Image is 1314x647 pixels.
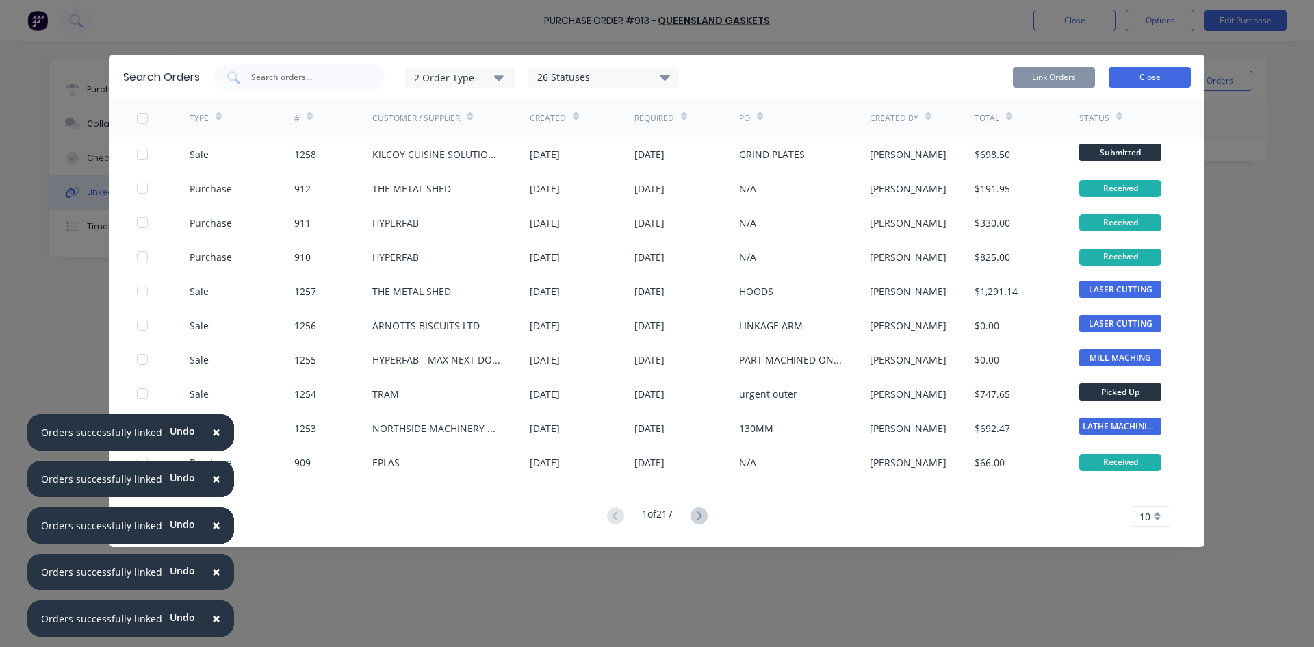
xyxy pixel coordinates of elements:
div: Orders successfully linked [41,425,162,440]
div: [DATE] [530,387,560,401]
div: Purchase [190,216,232,230]
div: Received [1079,454,1161,471]
span: × [212,609,220,628]
div: 130MM [739,421,773,435]
div: 1255 [294,353,316,367]
div: N/A [739,181,756,196]
div: HYPERFAB [372,216,419,230]
div: [DATE] [634,250,665,264]
div: KILCOY CUISINE SOLUTIONS PTY LTD [372,147,502,162]
div: urgent outer [739,387,797,401]
button: Close [198,556,234,589]
div: 1 of 217 [642,507,673,527]
div: Status [1079,112,1109,125]
div: Created [530,112,566,125]
div: TRAM [372,387,399,401]
div: Orders successfully linked [41,472,162,486]
span: × [212,562,220,581]
div: 910 [294,250,311,264]
div: Received [1079,180,1161,197]
div: 1253 [294,421,316,435]
div: PO [739,112,750,125]
div: 909 [294,455,311,470]
div: HYPERFAB [372,250,419,264]
div: [DATE] [634,181,665,196]
div: [PERSON_NAME] [870,250,946,264]
div: [DATE] [530,284,560,299]
div: [PERSON_NAME] [870,181,946,196]
div: [DATE] [634,284,665,299]
div: Orders successfully linked [41,611,162,626]
div: [DATE] [634,455,665,470]
div: [PERSON_NAME] [870,216,946,230]
div: $747.65 [975,387,1010,401]
div: EPLAS [372,455,400,470]
button: Close [198,509,234,542]
div: THE METAL SHED [372,181,451,196]
div: [PERSON_NAME] [870,455,946,470]
div: ARNOTTS BISCUITS LTD [372,318,480,333]
button: Undo [162,421,203,442]
span: LASER CUTTING [1079,315,1161,332]
div: Search Orders [123,69,200,86]
div: [PERSON_NAME] [870,353,946,367]
div: Required [634,112,674,125]
div: NORTHSIDE MACHINERY HIRE [372,421,502,435]
div: $1,291.14 [975,284,1018,299]
div: 26 Statuses [529,70,678,85]
span: Submitted [1079,144,1161,161]
div: [PERSON_NAME] [870,421,946,435]
div: [PERSON_NAME] [870,147,946,162]
div: [DATE] [634,421,665,435]
div: N/A [739,455,756,470]
div: PART MACHINED ON MILL [739,353,842,367]
div: $825.00 [975,250,1010,264]
div: HOODS [739,284,773,299]
button: Close [1109,67,1191,88]
span: LATHE MACHINING [1079,418,1161,435]
div: [DATE] [634,147,665,162]
div: Sale [190,147,209,162]
div: $698.50 [975,147,1010,162]
button: Undo [162,468,203,488]
button: Undo [162,607,203,628]
div: # [294,112,300,125]
div: Purchase [190,181,232,196]
input: Search orders... [250,71,363,84]
div: $692.47 [975,421,1010,435]
button: Undo [162,561,203,581]
div: [PERSON_NAME] [870,387,946,401]
div: [DATE] [530,421,560,435]
div: Received [1079,214,1161,231]
div: LINKAGE ARM [739,318,803,333]
div: [DATE] [530,318,560,333]
div: THE METAL SHED [372,284,451,299]
div: [DATE] [634,387,665,401]
div: GRIND PLATES [739,147,805,162]
div: [DATE] [530,250,560,264]
div: N/A [739,250,756,264]
div: [DATE] [530,216,560,230]
div: Customer / Supplier [372,112,460,125]
div: Received [1079,249,1161,266]
div: $0.00 [975,353,999,367]
div: Total [975,112,999,125]
div: Orders successfully linked [41,518,162,533]
div: Sale [190,318,209,333]
div: 1257 [294,284,316,299]
div: $330.00 [975,216,1010,230]
button: Link Orders [1013,67,1095,88]
span: × [212,422,220,442]
div: Sale [190,353,209,367]
button: Close [198,602,234,635]
div: Orders successfully linked [41,565,162,579]
div: [DATE] [530,181,560,196]
div: [DATE] [634,318,665,333]
div: Created By [870,112,918,125]
span: × [212,469,220,488]
div: 2 Order Type [414,70,506,84]
div: HYPERFAB - MAX NEXT DOOR [372,353,502,367]
div: Sale [190,284,209,299]
span: × [212,516,220,535]
div: $191.95 [975,181,1010,196]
